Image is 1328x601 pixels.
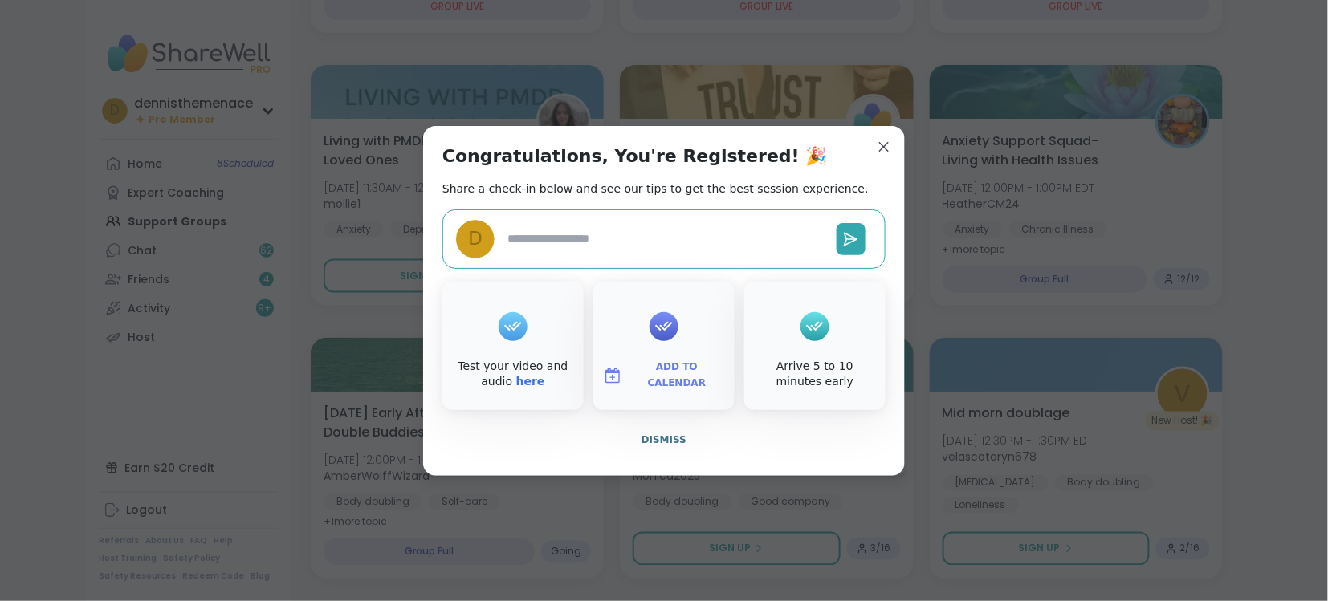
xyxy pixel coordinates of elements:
span: Dismiss [642,434,686,445]
img: ShareWell Logomark [603,366,622,385]
span: d [468,225,483,253]
button: Add to Calendar [597,359,731,392]
div: Arrive 5 to 10 minutes early [748,359,882,390]
h1: Congratulations, You're Registered! 🎉 [442,145,828,168]
a: here [516,375,545,388]
button: Dismiss [442,423,886,457]
h2: Share a check-in below and see our tips to get the best session experience. [442,181,869,197]
span: Add to Calendar [629,359,725,391]
div: Test your video and audio [446,359,580,390]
